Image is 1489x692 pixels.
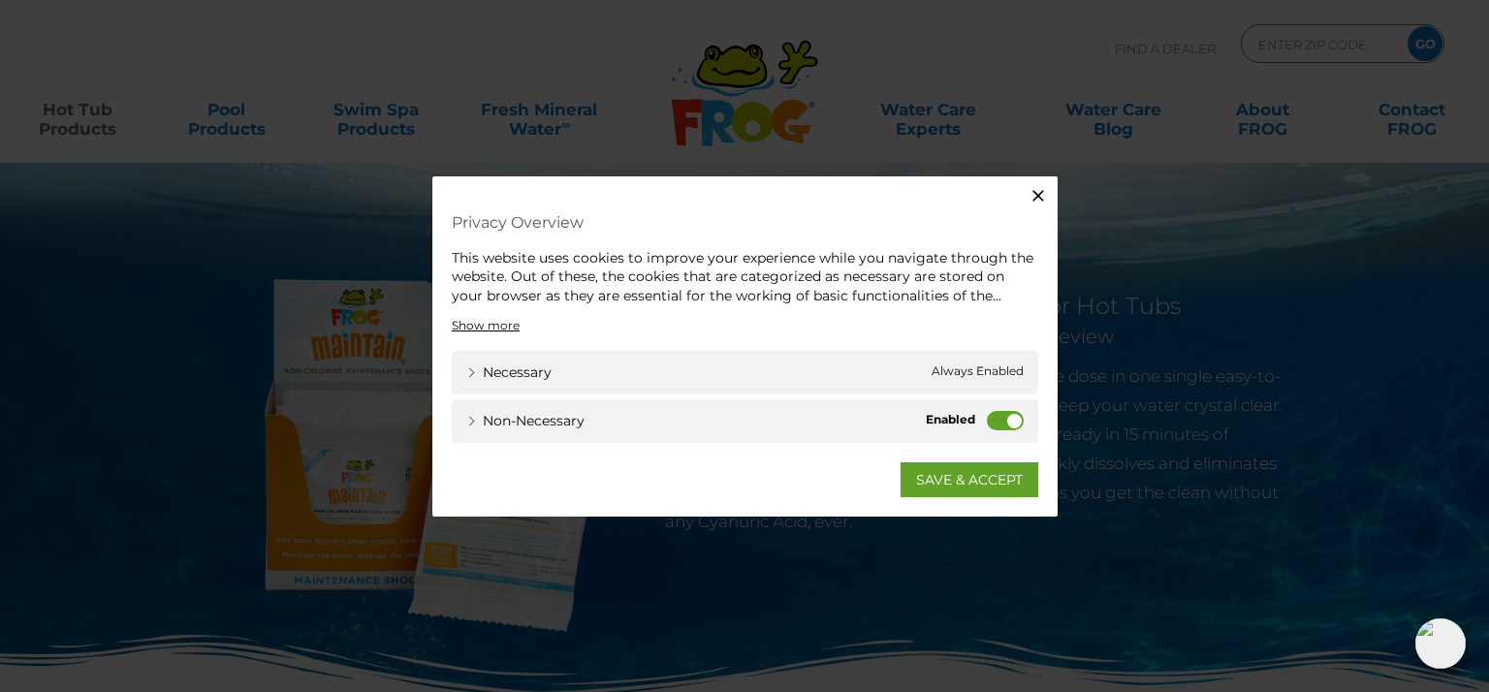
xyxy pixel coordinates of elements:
a: Necessary [466,362,552,383]
a: SAVE & ACCEPT [901,462,1038,497]
span: Always Enabled [932,362,1024,383]
h4: Privacy Overview [452,204,1038,238]
a: Non-necessary [466,411,585,431]
img: openIcon [1415,618,1466,669]
a: Show more [452,317,520,334]
div: This website uses cookies to improve your experience while you navigate through the website. Out ... [452,248,1038,305]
